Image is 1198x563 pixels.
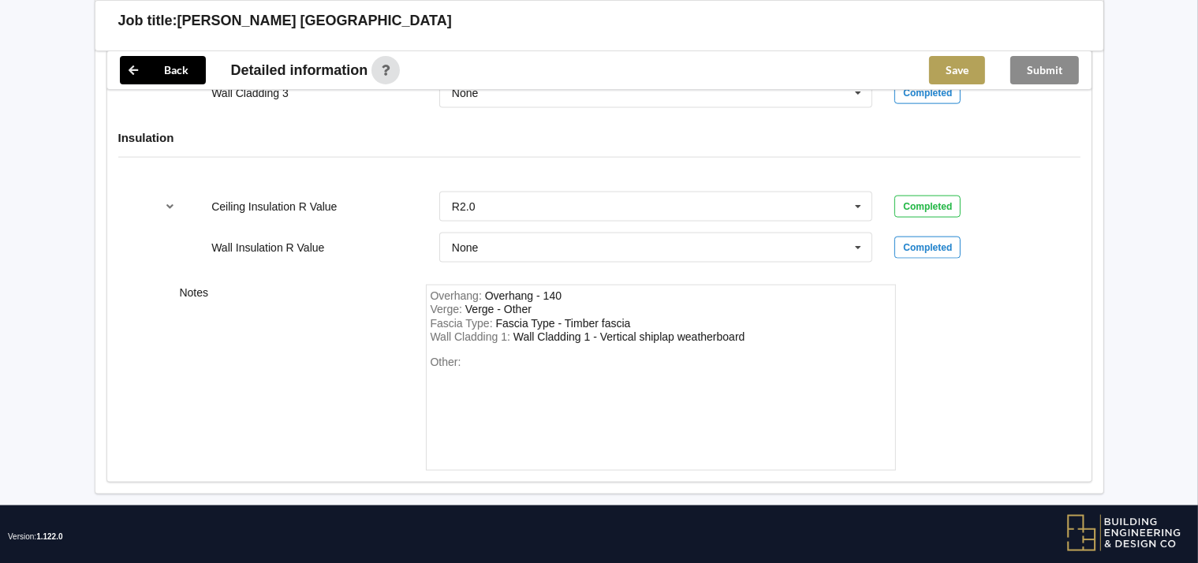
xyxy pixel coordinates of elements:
div: FasciaType [496,317,631,330]
div: Verge [465,303,532,315]
span: Detailed information [231,63,368,77]
span: Fascia Type : [431,317,496,330]
div: Overhang [485,289,562,302]
form: notes-field [426,285,896,471]
div: None [452,242,478,253]
span: Other: [431,356,461,368]
div: Notes [169,285,415,471]
span: Verge : [431,303,465,315]
div: WallCladding1 [513,330,745,343]
h3: Job title: [118,12,177,30]
h4: Insulation [118,130,1080,145]
span: 1.122.0 [36,532,62,541]
button: reference-toggle [155,192,185,221]
h3: [PERSON_NAME] [GEOGRAPHIC_DATA] [177,12,452,30]
div: Completed [894,237,961,259]
label: Wall Cladding 3 [211,87,289,99]
img: BEDC logo [1066,513,1182,553]
span: Overhang : [431,289,485,302]
div: Completed [894,82,961,104]
label: Wall Insulation R Value [211,241,324,254]
button: Back [120,56,206,84]
div: R2.0 [452,201,476,212]
span: Wall Cladding 1 : [431,330,513,343]
button: Save [929,56,985,84]
label: Ceiling Insulation R Value [211,200,337,213]
div: None [452,88,478,99]
div: Completed [894,196,961,218]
